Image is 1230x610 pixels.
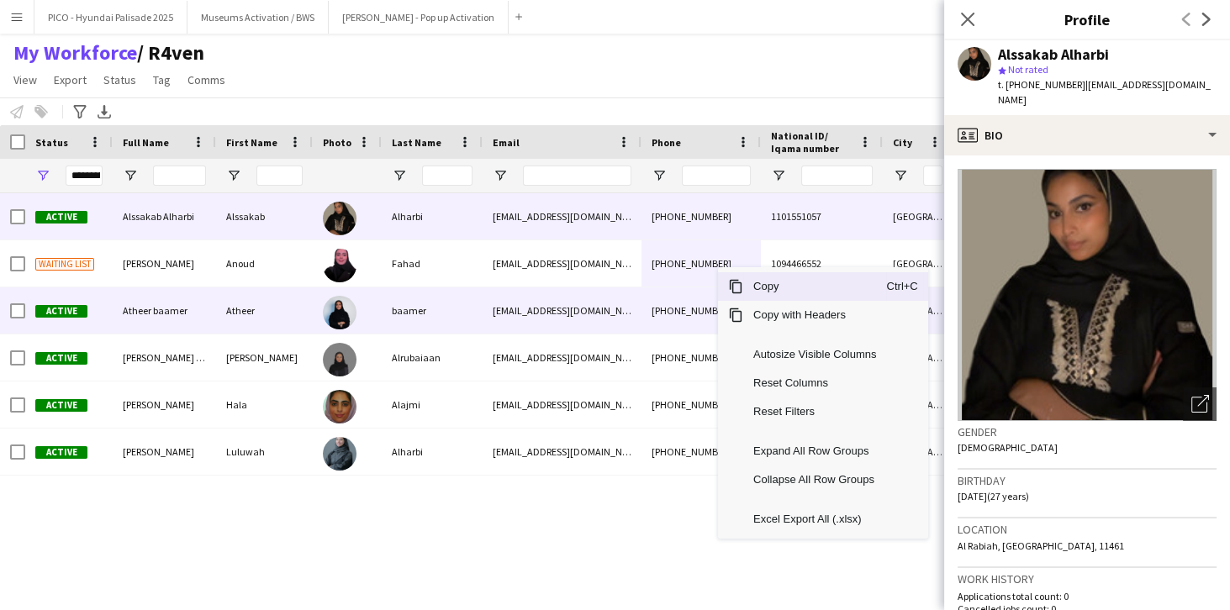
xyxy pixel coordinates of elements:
button: Open Filter Menu [771,168,786,183]
span: [PERSON_NAME] [123,398,194,411]
span: Expand All Row Groups [743,437,886,465]
div: [EMAIL_ADDRESS][DOMAIN_NAME] [483,429,641,475]
span: [PERSON_NAME] [123,445,194,458]
div: Fahad [382,240,483,287]
span: Reset Filters [743,397,886,426]
a: Status [97,69,143,91]
span: Phone [652,136,681,149]
span: 1094466552 [771,257,821,270]
div: [EMAIL_ADDRESS][DOMAIN_NAME] [483,240,641,287]
a: My Workforce [13,40,137,66]
span: | [EMAIL_ADDRESS][DOMAIN_NAME] [998,78,1211,106]
div: baamer [382,287,483,334]
span: Active [35,446,87,459]
button: Open Filter Menu [893,168,908,183]
input: National ID/ Iqama number Filter Input [801,166,873,186]
div: [PHONE_NUMBER] [641,429,761,475]
span: Copy with Headers [743,301,886,329]
a: Comms [181,69,232,91]
img: Luluwah Alharbi [323,437,356,471]
div: [PHONE_NUMBER] [641,193,761,239]
img: Anoud Fahad [323,249,356,282]
span: Comms [187,72,225,87]
h3: Gender [958,424,1217,439]
app-action-btn: Export XLSX [94,102,114,122]
img: Ghada Alrubaiaan [323,343,356,376]
span: Tag [153,72,171,87]
span: Ctrl+C [886,272,922,301]
app-action-btn: Advanced filters [70,102,90,122]
span: Active [35,305,87,318]
div: Atheer [216,287,313,334]
span: [DEMOGRAPHIC_DATA] [958,441,1058,454]
div: [PHONE_NUMBER] [641,334,761,381]
img: Hala Alajmi [323,390,356,423]
div: [GEOGRAPHIC_DATA] [883,240,953,287]
span: City [893,136,912,149]
div: [PHONE_NUMBER] [641,287,761,334]
input: City Filter Input [923,166,942,186]
span: Copy [743,272,886,301]
a: Tag [146,69,177,91]
span: First Name [226,136,277,149]
input: Last Name Filter Input [422,166,472,186]
a: View [7,69,44,91]
a: Export [47,69,93,91]
div: Alharbi [382,193,483,239]
span: Photo [323,136,351,149]
span: Collapse All Row Groups [743,465,886,494]
div: [EMAIL_ADDRESS][DOMAIN_NAME] [483,381,641,428]
div: Alrubaiaan [382,334,483,381]
span: Atheer baamer [123,304,187,317]
input: First Name Filter Input [256,166,303,186]
div: Alssakab Alharbi [998,47,1109,62]
div: Anoud [216,240,313,287]
button: Open Filter Menu [226,168,241,183]
span: Active [35,211,87,223]
button: Open Filter Menu [652,168,667,183]
div: Alharbi [382,429,483,475]
span: Excel Export All (.xlsx) [743,505,886,534]
img: Alssakab Alharbi [323,202,356,235]
span: Export [54,72,87,87]
span: Active [35,399,87,412]
div: [EMAIL_ADDRESS][DOMAIN_NAME] [483,193,641,239]
button: Museums Activation / BWS [187,1,329,34]
h3: Work history [958,571,1217,586]
div: Open photos pop-in [1183,387,1217,421]
span: Reset Columns [743,369,886,397]
input: Phone Filter Input [682,166,751,186]
div: [EMAIL_ADDRESS][DOMAIN_NAME] [483,334,641,381]
div: [PHONE_NUMBER] [641,240,761,287]
h3: Location [958,522,1217,537]
button: [PERSON_NAME] - Pop up Activation [329,1,509,34]
span: R4ven [137,40,204,66]
span: 1101551057 [771,210,821,223]
img: Atheer baamer [323,296,356,329]
div: Context Menu [718,267,928,539]
span: [DATE] (27 years) [958,490,1029,502]
span: [PERSON_NAME] [123,257,194,270]
div: Luluwah [216,429,313,475]
div: [GEOGRAPHIC_DATA] [883,193,953,239]
h3: Birthday [958,473,1217,488]
span: Email [493,136,520,149]
p: Applications total count: 0 [958,590,1217,602]
button: Open Filter Menu [123,168,138,183]
span: Waiting list [35,258,94,271]
span: View [13,72,37,87]
div: [EMAIL_ADDRESS][DOMAIN_NAME] [483,287,641,334]
span: Last Name [392,136,441,149]
img: Crew avatar or photo [958,169,1217,421]
h3: Profile [944,8,1230,30]
div: [PERSON_NAME] [216,334,313,381]
div: Bio [944,115,1230,155]
button: Open Filter Menu [35,168,50,183]
span: Alssakab Alharbi [123,210,194,223]
span: Status [103,72,136,87]
div: Alajmi [382,381,483,428]
span: Full Name [123,136,169,149]
span: National ID/ Iqama number [771,129,853,155]
button: PICO - Hyundai Palisade 2025 [34,1,187,34]
input: Email Filter Input [523,166,631,186]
